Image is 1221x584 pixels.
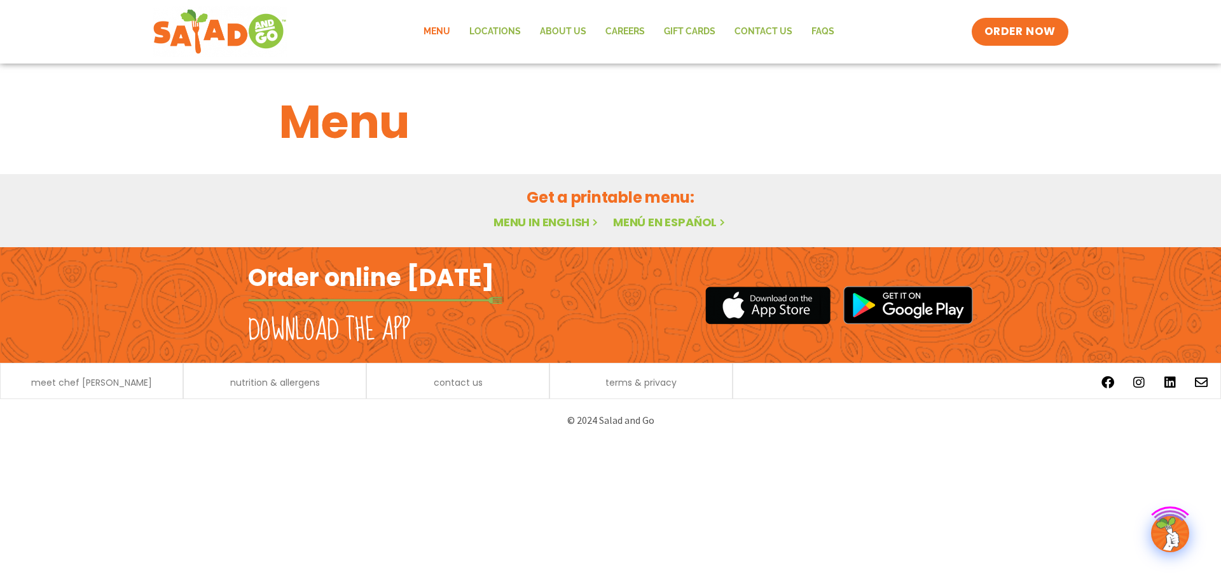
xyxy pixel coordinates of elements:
span: ORDER NOW [984,24,1056,39]
img: fork [248,297,502,304]
a: GIFT CARDS [654,17,725,46]
a: Menu in English [493,214,600,230]
a: terms & privacy [605,378,677,387]
a: contact us [434,378,483,387]
a: meet chef [PERSON_NAME] [31,378,152,387]
a: ORDER NOW [972,18,1068,46]
a: Careers [596,17,654,46]
a: Contact Us [725,17,802,46]
img: google_play [843,286,973,324]
p: © 2024 Salad and Go [254,412,967,429]
a: nutrition & allergens [230,378,320,387]
a: About Us [530,17,596,46]
a: Menú en español [613,214,728,230]
h2: Download the app [248,313,410,348]
nav: Menu [414,17,844,46]
img: appstore [705,285,831,326]
img: new-SAG-logo-768×292 [153,6,287,57]
a: Locations [460,17,530,46]
a: Menu [414,17,460,46]
h2: Get a printable menu: [279,186,942,208]
a: FAQs [802,17,844,46]
h1: Menu [279,88,942,156]
h2: Order online [DATE] [248,262,494,293]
